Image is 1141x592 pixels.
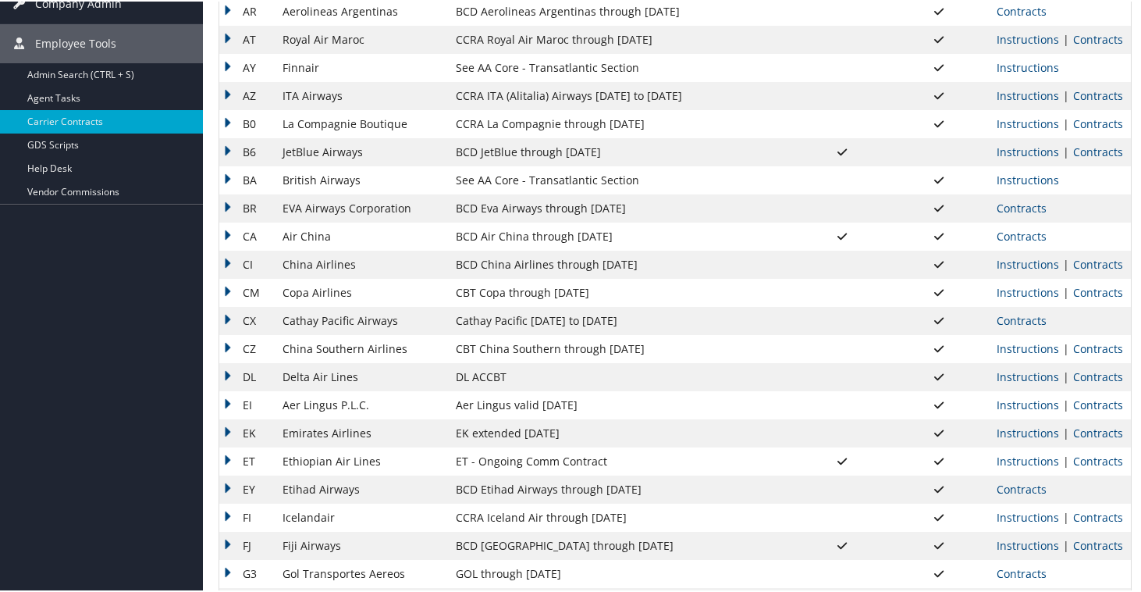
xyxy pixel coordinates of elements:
td: Cathay Pacific Airways [275,305,448,333]
td: ITA Airways [275,80,448,109]
td: CA [219,221,275,249]
a: View Contracts [997,199,1047,214]
td: EVA Airways Corporation [275,193,448,221]
td: CZ [219,333,275,362]
td: B6 [219,137,275,165]
td: DL [219,362,275,390]
td: CBT China Southern through [DATE] [448,333,794,362]
td: Icelandair [275,502,448,530]
td: DL ACCBT [448,362,794,390]
a: View Ticketing Instructions [997,452,1059,467]
td: CCRA Iceland Air through [DATE] [448,502,794,530]
a: View Ticketing Instructions [997,171,1059,186]
span: | [1059,537,1073,551]
span: | [1059,115,1073,130]
span: | [1059,508,1073,523]
td: BA [219,165,275,193]
a: View Ticketing Instructions [997,508,1059,523]
a: View Ticketing Instructions [997,340,1059,355]
td: Royal Air Maroc [275,24,448,52]
a: View Contracts [1073,115,1123,130]
td: G3 [219,558,275,587]
span: | [1059,87,1073,102]
a: View Contracts [1073,143,1123,158]
td: ET - Ongoing Comm Contract [448,446,794,474]
a: View Contracts [1073,87,1123,102]
a: View Ticketing Instructions [997,424,1059,439]
td: Cathay Pacific [DATE] to [DATE] [448,305,794,333]
td: Emirates Airlines [275,418,448,446]
a: View Contracts [1073,368,1123,383]
a: View Ticketing Instructions [997,284,1059,298]
a: View Contracts [997,480,1047,495]
td: AT [219,24,275,52]
td: EY [219,474,275,502]
a: View Contracts [997,2,1047,17]
td: China Airlines [275,249,448,277]
td: CI [219,249,275,277]
a: View Ticketing Instructions [997,87,1059,102]
td: Aer Lingus valid [DATE] [448,390,794,418]
span: | [1059,143,1073,158]
a: View Contracts [1073,284,1123,298]
td: BR [219,193,275,221]
span: | [1059,255,1073,270]
span: | [1059,396,1073,411]
td: FJ [219,530,275,558]
td: AY [219,52,275,80]
td: BCD Air China through [DATE] [448,221,794,249]
a: View Contracts [1073,340,1123,355]
a: View Contracts [1073,30,1123,45]
td: See AA Core - Transatlantic Section [448,165,794,193]
td: CBT Copa through [DATE] [448,277,794,305]
a: View Ticketing Instructions [997,30,1059,45]
a: View Contracts [1073,424,1123,439]
a: View Contracts [997,565,1047,580]
td: Air China [275,221,448,249]
td: Copa Airlines [275,277,448,305]
td: CCRA La Compagnie through [DATE] [448,109,794,137]
td: AZ [219,80,275,109]
td: BCD China Airlines through [DATE] [448,249,794,277]
td: CM [219,277,275,305]
a: View Ticketing Instructions [997,255,1059,270]
td: Finnair [275,52,448,80]
td: Aer Lingus P.L.C. [275,390,448,418]
span: | [1059,284,1073,298]
td: See AA Core - Transatlantic Section [448,52,794,80]
a: View Ticketing Instructions [997,396,1059,411]
a: View Contracts [997,312,1047,326]
a: View Contracts [1073,396,1123,411]
td: CX [219,305,275,333]
a: View Ticketing Instructions [997,368,1059,383]
td: China Southern Airlines [275,333,448,362]
td: B0 [219,109,275,137]
td: BCD Eva Airways through [DATE] [448,193,794,221]
td: Gol Transportes Aereos [275,558,448,587]
td: ET [219,446,275,474]
td: BCD [GEOGRAPHIC_DATA] through [DATE] [448,530,794,558]
td: GOL through [DATE] [448,558,794,587]
span: | [1059,340,1073,355]
td: Ethiopian Air Lines [275,446,448,474]
span: | [1059,424,1073,439]
td: CCRA Royal Air Maroc through [DATE] [448,24,794,52]
td: FI [219,502,275,530]
td: EK extended [DATE] [448,418,794,446]
td: Fiji Airways [275,530,448,558]
a: View Ticketing Instructions [997,115,1059,130]
a: View Contracts [1073,508,1123,523]
a: View Contracts [997,227,1047,242]
td: British Airways [275,165,448,193]
span: Employee Tools [35,23,116,62]
td: Delta Air Lines [275,362,448,390]
td: EI [219,390,275,418]
a: View Ticketing Instructions [997,537,1059,551]
a: View Ticketing Instructions [997,143,1059,158]
span: | [1059,452,1073,467]
td: JetBlue Airways [275,137,448,165]
td: La Compagnie Boutique [275,109,448,137]
a: View Contracts [1073,537,1123,551]
td: Etihad Airways [275,474,448,502]
span: | [1059,368,1073,383]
